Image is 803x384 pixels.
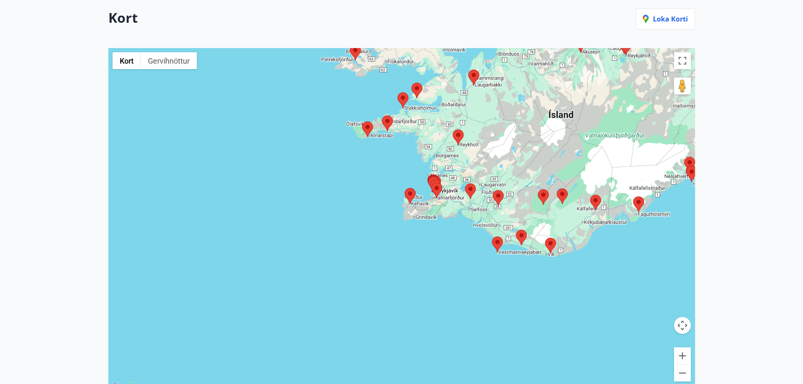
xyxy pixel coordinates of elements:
[636,8,695,30] button: Loka korti
[674,365,691,381] button: Minnka
[674,78,691,94] button: Dragðu Þránd á kortið til að opna Street View
[643,14,688,24] p: Loka korti
[108,8,138,30] h2: Kort
[674,52,691,69] button: Breyta yfirsýn á öllum skjánum
[141,52,197,69] button: Sýna myndefni úr gervihnetti
[674,317,691,334] button: Myndavélarstýringar korts
[674,347,691,364] button: Stækka
[113,52,141,69] button: Birta götukort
